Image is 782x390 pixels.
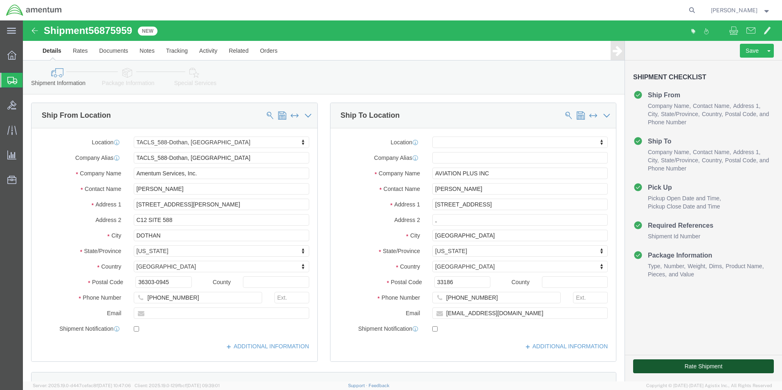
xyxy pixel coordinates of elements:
button: [PERSON_NAME] [710,5,771,15]
a: Support [348,383,369,388]
span: Marcus McGuire [711,6,757,15]
span: Server: 2025.19.0-d447cefac8f [33,383,131,388]
span: Client: 2025.19.0-129fbcf [135,383,220,388]
a: Feedback [369,383,389,388]
img: logo [6,4,62,16]
iframe: FS Legacy Container [23,20,782,381]
span: Copyright © [DATE]-[DATE] Agistix Inc., All Rights Reserved [646,382,772,389]
span: [DATE] 09:39:01 [187,383,220,388]
span: [DATE] 10:47:06 [98,383,131,388]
